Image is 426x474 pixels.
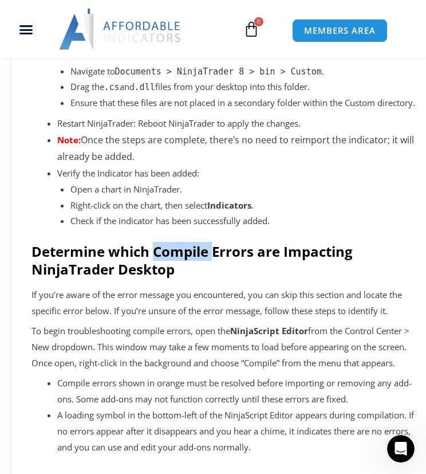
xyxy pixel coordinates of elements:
li: Restart NinjaTrader: Reboot NinjaTrader to apply the changes. [57,116,417,132]
li: Drag the and files from your desktop into this folder. [70,79,418,95]
p: If you’re aware of the error message you encountered, you can skip this section and locate the sp... [31,287,417,319]
span: Once the steps are complete, there’s no need to reimport the indicator; it will already be added. [57,134,414,163]
strong: NinjaScript Editor [230,325,308,336]
code: .dll [135,82,155,92]
a: 0 [226,13,277,46]
li: Navigate to . [70,64,418,80]
a: MEMBERS AREA [292,19,388,42]
li: Right-click on the chart, then select . [70,198,418,214]
li: Compile errors shown in orange must be resolved before importing or removing any add-ons. Some ad... [57,375,417,408]
iframe: Intercom live chat [387,435,415,463]
li: Move Files to the Correct Folder: [57,48,417,111]
p: To begin troubleshooting compile errors, open the from the Control Center > New dropdown. This wi... [31,323,417,371]
code: Documents > NinjaTrader 8 > bin > Custom [115,66,322,77]
li: Open a chart in NinjaTrader. [70,182,418,198]
div: Menu Toggle [5,18,47,40]
span: MEMBERS AREA [304,26,376,35]
li: Verify the Indicator has been added: [57,166,417,229]
p: Ensure that these files are not placed in a secondary folder within the Custom directory. [70,95,418,111]
code: .cs [104,82,120,92]
img: LogoAI | Affordable Indicators – NinjaTrader [59,9,182,50]
li: Check if the indicator has been successfully added. [70,213,418,229]
h2: Determine which Compile Errors are Impacting NinjaTrader Desktop [31,242,417,278]
strong: Indicators [207,199,251,211]
span: 0 [254,17,263,26]
li: A loading symbol in the bottom-left of the NinjaScript Editor appears during compilation. If no e... [57,408,417,456]
span: Note: [57,134,81,146]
